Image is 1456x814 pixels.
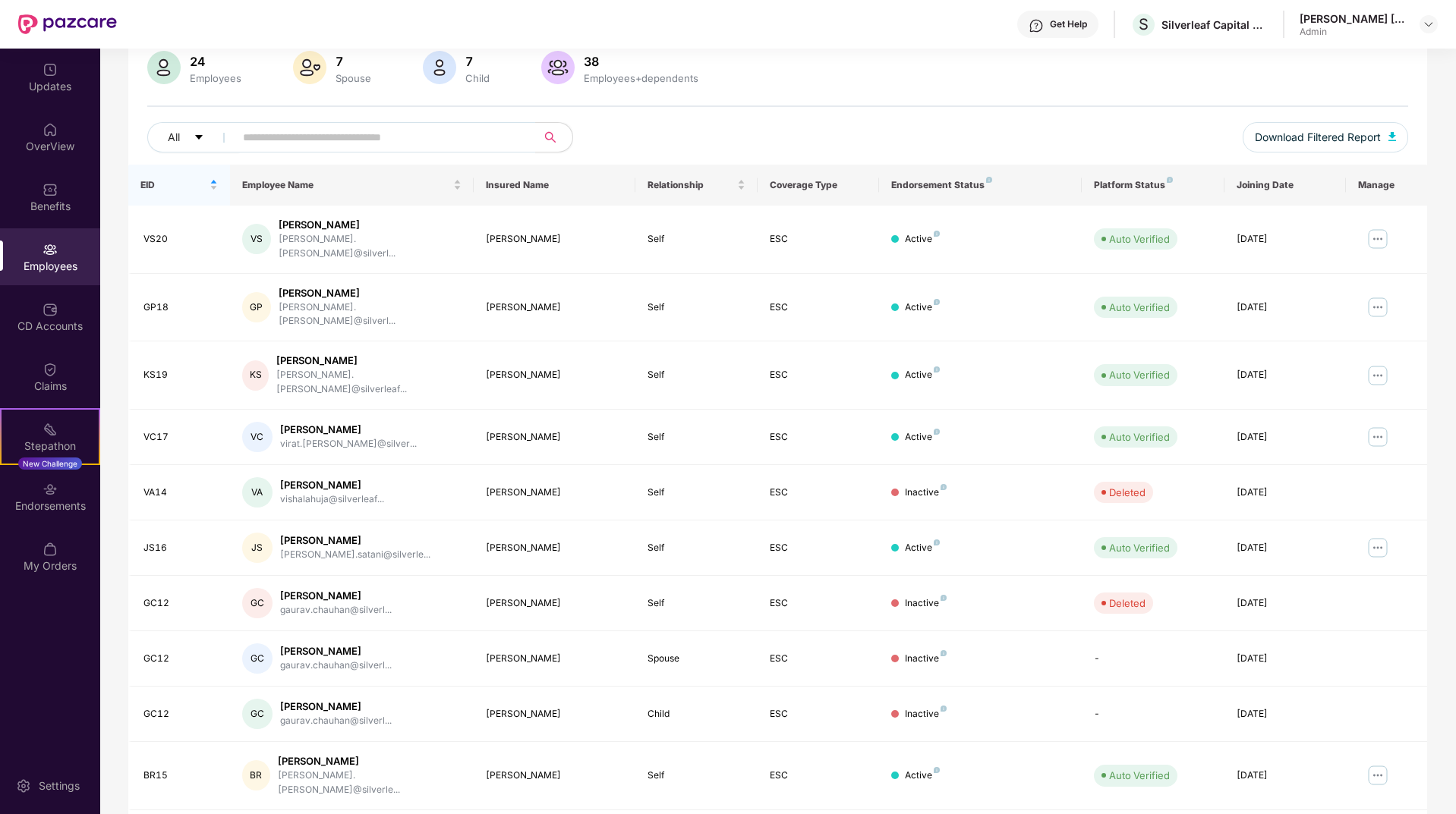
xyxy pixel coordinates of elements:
img: svg+xml;base64,PHN2ZyB4bWxucz0iaHR0cDovL3d3dy53My5vcmcvMjAwMC9zdmciIHdpZHRoPSI4IiBoZWlnaHQ9IjgiIH... [941,650,947,656]
div: ESC [770,541,867,555]
div: ESC [770,596,867,611]
div: VA [242,477,273,508]
div: JS16 [143,541,218,555]
img: svg+xml;base64,PHN2ZyBpZD0iSGVscC0zMngzMiIgeG1sbnM9Imh0dHA6Ly93d3cudzMub3JnLzIwMDAvc3ZnIiB3aWR0aD... [1029,18,1044,33]
div: [PERSON_NAME] [280,644,392,658]
div: VA14 [143,486,218,500]
div: 38 [581,54,701,69]
div: Self [648,430,745,445]
div: Self [648,541,745,555]
img: svg+xml;base64,PHN2ZyB4bWxucz0iaHR0cDovL3d3dy53My5vcmcvMjAwMC9zdmciIHdpZHRoPSI4IiBoZWlnaHQ9IjgiIH... [941,484,947,490]
div: Auto Verified [1109,367,1170,382]
div: [PERSON_NAME].[PERSON_NAME]@silverle... [278,768,462,797]
span: S [1139,15,1149,33]
th: Insured Name [474,165,636,206]
div: Self [648,486,745,500]
span: Relationship [648,179,733,191]
div: VC [242,422,273,452]
div: Child [648,707,745,721]
div: GC12 [143,652,218,666]
div: Spouse [332,72,374,84]
div: Admin [1300,26,1406,38]
div: JS [242,533,273,563]
div: [PERSON_NAME] [276,354,461,368]
img: svg+xml;base64,PHN2ZyBpZD0iRW1wbG95ZWVzIiB4bWxucz0iaHR0cDovL3d3dy53My5vcmcvMjAwMC9zdmciIHdpZHRoPS... [43,242,58,257]
img: manageButton [1366,536,1390,560]
img: svg+xml;base64,PHN2ZyB4bWxucz0iaHR0cDovL3d3dy53My5vcmcvMjAwMC9zdmciIHdpZHRoPSI4IiBoZWlnaHQ9IjgiIH... [934,539,940,545]
div: [PERSON_NAME] [280,589,392,603]
span: search [535,131,565,143]
img: svg+xml;base64,PHN2ZyBpZD0iQ2xhaW0iIHhtbG5zPSJodHRwOi8vd3d3LnczLm9yZy8yMDAwL3N2ZyIgd2lkdGg9IjIwIi... [43,362,58,377]
div: Self [648,300,745,315]
th: Joining Date [1224,165,1346,206]
div: [PERSON_NAME].[PERSON_NAME]@silverleaf... [276,368,461,397]
span: EID [140,179,206,191]
div: [DATE] [1237,596,1334,611]
div: Active [905,541,940,555]
img: manageButton [1366,763,1390,787]
div: [PERSON_NAME] [486,486,624,500]
div: Employees+dependents [581,72,701,84]
div: gaurav.chauhan@silverl... [280,714,392,728]
img: New Pazcare Logo [18,14,117,34]
div: Auto Verified [1109,768,1170,783]
div: BR15 [143,768,218,783]
div: Auto Verified [1109,231,1170,247]
div: [DATE] [1237,486,1334,500]
img: svg+xml;base64,PHN2ZyB4bWxucz0iaHR0cDovL3d3dy53My5vcmcvMjAwMC9zdmciIHdpZHRoPSI4IiBoZWlnaHQ9IjgiIH... [941,595,947,601]
div: Settings [34,778,84,794]
div: Self [648,232,745,247]
div: [PERSON_NAME] [486,300,624,315]
img: svg+xml;base64,PHN2ZyB4bWxucz0iaHR0cDovL3d3dy53My5vcmcvMjAwMC9zdmciIHdpZHRoPSI4IiBoZWlnaHQ9IjgiIH... [934,366,940,372]
div: KS19 [143,368,218,382]
th: Manage [1346,165,1427,206]
img: svg+xml;base64,PHN2ZyB4bWxucz0iaHR0cDovL3d3dy53My5vcmcvMjAwMC9zdmciIHhtbG5zOnhsaW5rPSJodHRwOi8vd3... [541,51,575,84]
div: [DATE] [1237,707,1334,721]
div: [PERSON_NAME] [486,430,624,445]
div: ESC [770,768,867,783]
div: GP18 [143,300,218,315]
div: [PERSON_NAME] [280,423,417,437]
div: ESC [770,707,867,721]
div: GC12 [143,707,218,721]
div: [PERSON_NAME] [280,478,384,492]
th: Relationship [635,165,757,206]
div: [PERSON_NAME] [486,596,624,611]
div: [DATE] [1237,541,1334,555]
div: 7 [332,54,374,69]
div: [PERSON_NAME] [279,286,462,300]
img: svg+xml;base64,PHN2ZyBpZD0iRW5kb3JzZW1lbnRzIiB4bWxucz0iaHR0cDovL3d3dy53My5vcmcvMjAwMC9zdmciIHdpZH... [43,482,58,497]
div: [PERSON_NAME] [486,232,624,247]
img: svg+xml;base64,PHN2ZyBpZD0iU2V0dGluZy0yMHgyMCIgeG1sbnM9Imh0dHA6Ly93d3cudzMub3JnLzIwMDAvc3ZnIiB3aW... [16,778,31,794]
span: Employee Name [242,179,450,191]
img: svg+xml;base64,PHN2ZyBpZD0iVXBkYXRlZCIgeG1sbnM9Imh0dHA6Ly93d3cudzMub3JnLzIwMDAvc3ZnIiB3aWR0aD0iMj... [43,62,58,77]
div: VC17 [143,430,218,445]
div: vishalahuja@silverleaf... [280,492,384,507]
div: [PERSON_NAME] [280,533,430,548]
div: [DATE] [1237,300,1334,315]
img: svg+xml;base64,PHN2ZyBpZD0iQmVuZWZpdHMiIHhtbG5zPSJodHRwOi8vd3d3LnczLm9yZy8yMDAwL3N2ZyIgd2lkdGg9Ij... [43,182,58,197]
div: virat.[PERSON_NAME]@silver... [280,437,417,451]
div: Active [905,430,940,445]
div: BR [242,760,270,790]
div: ESC [770,300,867,315]
div: Inactive [905,707,947,721]
img: svg+xml;base64,PHN2ZyB4bWxucz0iaHR0cDovL3d3dy53My5vcmcvMjAwMC9zdmciIHdpZHRoPSI4IiBoZWlnaHQ9IjgiIH... [986,177,992,183]
span: caret-down [194,132,204,144]
button: Download Filtered Report [1243,122,1408,152]
div: Stepathon [2,438,99,454]
div: GC [242,643,273,674]
div: Deleted [1109,485,1146,500]
div: [DATE] [1237,652,1334,666]
div: Active [905,300,940,315]
img: svg+xml;base64,PHN2ZyB4bWxucz0iaHR0cDovL3d3dy53My5vcmcvMjAwMC9zdmciIHdpZHRoPSI4IiBoZWlnaHQ9IjgiIH... [934,231,940,237]
div: ESC [770,368,867,382]
div: Platform Status [1094,179,1212,191]
div: [PERSON_NAME].[PERSON_NAME]@silverl... [279,232,462,261]
img: svg+xml;base64,PHN2ZyB4bWxucz0iaHR0cDovL3d3dy53My5vcmcvMjAwMC9zdmciIHdpZHRoPSIyMSIgaGVpZ2h0PSIyMC... [43,422,58,437]
img: manageButton [1366,227,1390,251]
img: manageButton [1366,363,1390,388]
div: [PERSON_NAME] [486,368,624,382]
div: KS [242,360,269,391]
img: svg+xml;base64,PHN2ZyB4bWxucz0iaHR0cDovL3d3dy53My5vcmcvMjAwMC9zdmciIHdpZHRoPSI4IiBoZWlnaHQ9IjgiIH... [934,767,940,773]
